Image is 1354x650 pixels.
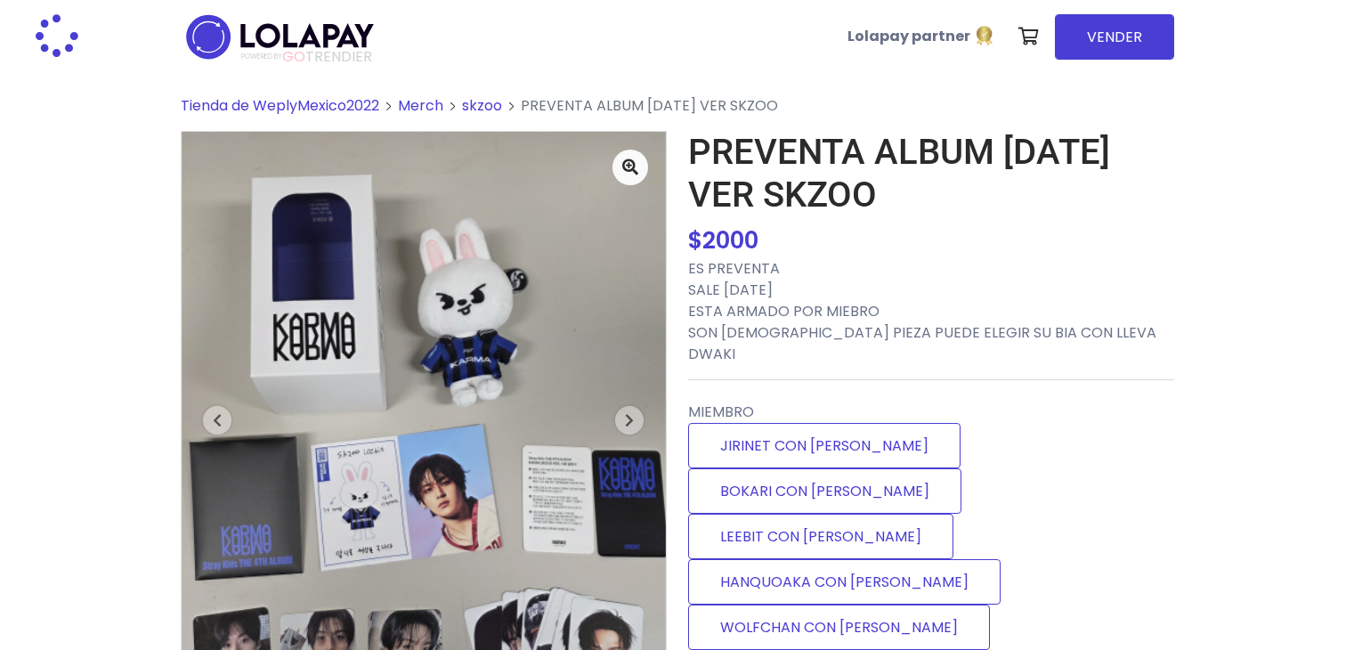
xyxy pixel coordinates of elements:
label: LEEBIT CON [PERSON_NAME] [688,514,953,559]
h1: PREVENTA ALBUM [DATE] VER SKZOO [688,131,1174,216]
p: ES PREVENTA SALE [DATE] ESTA ARMADO POR MIEBRO SON [DEMOGRAPHIC_DATA] PIEZA PUEDE ELEGIR SU BIA C... [688,258,1174,365]
span: GO [282,46,305,67]
nav: breadcrumb [181,95,1174,131]
label: WOLFCHAN CON [PERSON_NAME] [688,605,990,650]
a: Tienda de WeplyMexico2022 [181,95,379,116]
a: Merch [398,95,443,116]
a: skzoo [462,95,502,116]
div: $ [688,223,1174,258]
span: 2000 [702,224,758,256]
img: Lolapay partner [974,25,995,46]
a: VENDER [1055,14,1174,60]
label: BOKARI CON [PERSON_NAME] [688,468,961,514]
span: POWERED BY [241,52,282,61]
b: Lolapay partner [847,26,970,46]
span: PREVENTA ALBUM [DATE] VER SKZOO [521,95,778,116]
label: JIRINET CON [PERSON_NAME] [688,423,961,468]
span: TRENDIER [241,49,372,65]
img: logo [181,9,379,65]
label: HANQUOAKA CON [PERSON_NAME] [688,559,1001,605]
